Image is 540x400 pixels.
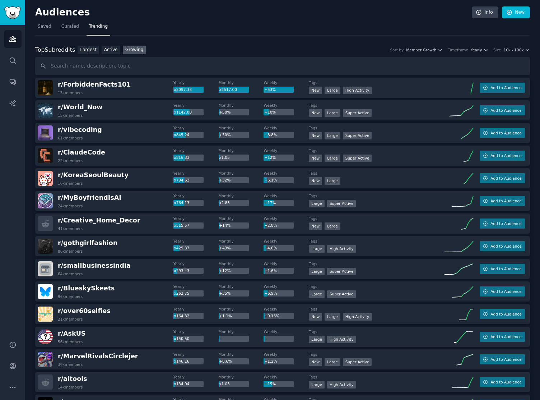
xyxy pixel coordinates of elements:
[58,171,129,179] span: r/ KoreaSeoulBeauty
[174,87,192,92] span: x2097.33
[343,87,372,94] div: High Activity
[493,47,501,52] div: Size
[490,334,521,339] span: Add to Audience
[264,103,309,108] dt: Weekly
[87,21,110,36] a: Trending
[173,284,219,289] dt: Yearly
[58,203,83,208] div: 24k members
[264,246,277,250] span: +4.0%
[219,261,264,266] dt: Monthly
[58,339,83,344] div: 56k members
[38,80,53,95] img: ForbiddenFacts101
[503,47,523,52] span: 10k - 100k
[38,23,51,30] span: Saved
[264,261,309,266] dt: Weekly
[471,47,488,52] button: Yearly
[58,249,83,254] div: 80k members
[309,352,444,357] dt: Tags
[4,6,21,19] img: GummySearch logo
[264,329,309,334] dt: Weekly
[264,125,309,130] dt: Weekly
[480,332,525,342] button: Add to Audience
[219,178,231,182] span: +32%
[174,110,192,114] span: x1142.00
[123,46,146,55] a: Growing
[309,358,322,366] div: New
[58,317,83,322] div: 21k members
[58,307,111,314] span: r/ over60selfies
[61,23,79,30] span: Curated
[327,200,356,207] div: Super Active
[219,216,264,221] dt: Monthly
[58,239,117,247] span: r/ gothgirlfashion
[480,377,525,387] button: Add to Audience
[309,200,325,207] div: Large
[173,352,219,357] dt: Yearly
[309,132,322,139] div: New
[309,307,444,312] dt: Tags
[219,133,231,137] span: +50%
[309,313,322,321] div: New
[38,171,53,186] img: KoreaSeoulBeauty
[58,135,83,141] div: 61k members
[490,357,521,362] span: Add to Audience
[38,239,53,254] img: gothgirlfashion
[173,216,219,221] dt: Yearly
[309,268,325,275] div: Large
[173,239,219,244] dt: Yearly
[219,201,230,205] span: x2.83
[58,362,83,367] div: 36k members
[219,239,264,244] dt: Monthly
[219,336,222,341] span: --
[35,7,472,18] h2: Audiences
[325,87,340,94] div: Large
[264,291,277,295] span: +6.9%
[219,246,231,250] span: +43%
[406,47,437,52] span: Member Growth
[325,177,340,185] div: Large
[174,155,189,160] span: x816.33
[38,148,53,163] img: ClaudeCode
[35,21,54,36] a: Saved
[490,108,521,113] span: Add to Audience
[325,109,340,117] div: Large
[174,133,189,137] span: x845.24
[264,201,276,205] span: +17%
[327,381,356,388] div: High Activity
[173,193,219,198] dt: Yearly
[343,132,372,139] div: Super Active
[309,177,322,185] div: New
[309,80,444,85] dt: Tags
[309,109,322,117] div: New
[309,148,444,153] dt: Tags
[309,87,322,94] div: New
[38,352,53,367] img: MarvelRivalsCirclejer
[58,81,131,88] span: r/ ForbiddenFacts101
[173,261,219,266] dt: Yearly
[38,307,53,322] img: over60selfies
[38,193,53,208] img: MyBoyfriendIsAI
[174,178,189,182] span: x794.62
[219,382,230,386] span: x1.03
[309,103,444,108] dt: Tags
[490,289,521,294] span: Add to Audience
[173,329,219,334] dt: Yearly
[38,284,53,299] img: BlueskySkeets
[472,6,498,19] a: Info
[219,314,232,318] span: +1.1%
[503,47,530,52] button: 10k - 100k
[173,148,219,153] dt: Yearly
[174,201,189,205] span: x764.13
[219,223,231,227] span: +14%
[219,268,231,273] span: +12%
[264,193,309,198] dt: Weekly
[490,130,521,135] span: Add to Audience
[58,226,83,231] div: 41k members
[219,148,264,153] dt: Monthly
[264,87,276,92] span: +53%
[219,307,264,312] dt: Monthly
[264,178,277,182] span: +6.1%
[264,284,309,289] dt: Weekly
[327,245,356,253] div: High Activity
[58,126,102,133] span: r/ vibecoding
